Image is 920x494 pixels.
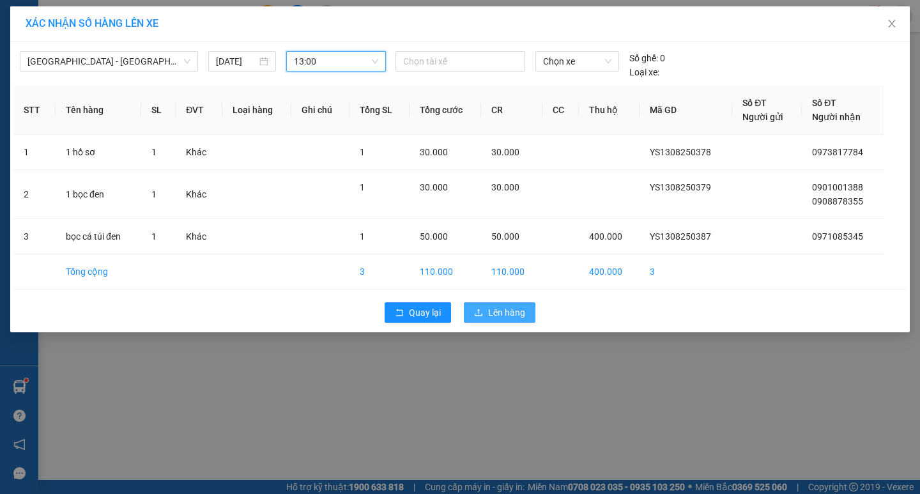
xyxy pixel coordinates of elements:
[650,182,711,192] span: YS1308250379
[349,86,410,135] th: Tổng SL
[491,147,519,157] span: 30.000
[410,254,481,289] td: 110.000
[579,254,640,289] td: 400.000
[543,52,611,71] span: Chọn xe
[420,231,448,242] span: 50.000
[491,231,519,242] span: 50.000
[37,46,169,81] span: VP [GEOGRAPHIC_DATA] -
[349,254,410,289] td: 3
[650,147,711,157] span: YS1308250378
[640,254,732,289] td: 3
[56,86,141,135] th: Tên hàng
[481,254,542,289] td: 110.000
[742,98,767,108] span: Số ĐT
[812,231,863,242] span: 0971085345
[10,52,23,62] span: Gửi
[176,86,222,135] th: ĐVT
[27,7,165,17] strong: CÔNG TY VẬN TẢI ĐỨC TRƯỞNG
[542,86,579,135] th: CC
[650,231,711,242] span: YS1308250387
[488,305,525,320] span: Lên hàng
[491,182,519,192] span: 30.000
[474,308,483,318] span: upload
[420,182,448,192] span: 30.000
[420,147,448,157] span: 30.000
[141,86,176,135] th: SL
[464,302,535,323] button: uploadLên hàng
[629,51,665,65] div: 0
[56,135,141,170] td: 1 hồ sơ
[812,196,863,206] span: 0908878355
[27,52,190,71] span: Hà Nội - Thái Thụy (45 chỗ)
[40,33,97,43] span: 0396637013
[579,86,640,135] th: Thu hộ
[385,302,451,323] button: rollbackQuay lại
[151,231,157,242] span: 1
[812,147,863,157] span: 0973817784
[13,170,56,219] td: 2
[629,65,659,79] span: Loại xe:
[37,33,97,43] span: -
[40,87,100,98] span: -
[56,170,141,219] td: 1 bọc đen
[13,86,56,135] th: STT
[360,182,365,192] span: 1
[54,19,97,28] strong: HOTLINE :
[812,98,836,108] span: Số ĐT
[589,231,622,242] span: 400.000
[216,54,257,68] input: 13/08/2025
[56,219,141,254] td: bọc cá túi đen
[26,17,158,29] span: XÁC NHẬN SỐ HÀNG LÊN XE
[176,219,222,254] td: Khác
[742,112,783,122] span: Người gửi
[43,87,100,98] span: 0392767201
[360,147,365,157] span: 1
[812,182,863,192] span: 0901001388
[812,112,861,122] span: Người nhận
[291,86,349,135] th: Ghi chú
[874,6,910,42] button: Close
[100,19,137,28] span: 19009397
[409,305,441,320] span: Quay lại
[176,170,222,219] td: Khác
[176,135,222,170] td: Khác
[360,231,365,242] span: 1
[13,219,56,254] td: 3
[410,86,481,135] th: Tổng cước
[294,52,378,71] span: 13:00
[395,308,404,318] span: rollback
[481,86,542,135] th: CR
[151,189,157,199] span: 1
[222,86,291,135] th: Loại hàng
[56,254,141,289] td: Tổng cộng
[629,51,658,65] span: Số ghế:
[640,86,732,135] th: Mã GD
[37,58,146,81] span: DCT20/51A Phường [GEOGRAPHIC_DATA]
[151,147,157,157] span: 1
[13,135,56,170] td: 1
[887,19,897,29] span: close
